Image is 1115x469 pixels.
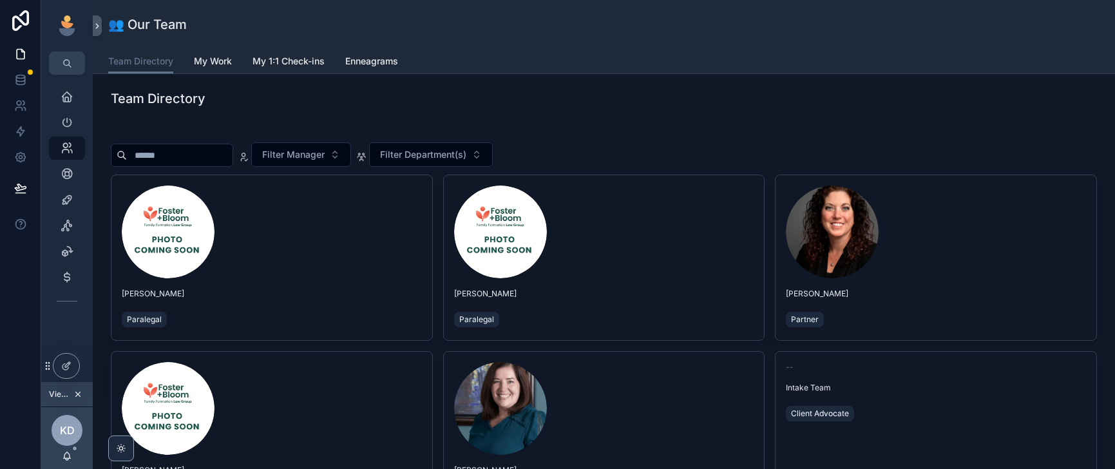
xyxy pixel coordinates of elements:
[108,50,173,74] a: Team Directory
[111,175,433,341] a: [PERSON_NAME]Paralegal
[111,90,205,108] h1: Team Directory
[194,55,232,68] span: My Work
[775,175,1097,341] a: [PERSON_NAME]Partner
[108,55,173,68] span: Team Directory
[380,148,466,161] span: Filter Department(s)
[49,389,71,399] span: Viewing as [PERSON_NAME]
[345,50,398,75] a: Enneagrams
[791,314,819,325] span: Partner
[122,289,422,299] span: [PERSON_NAME]
[57,15,77,36] img: App logo
[369,142,493,167] button: Select Button
[345,55,398,68] span: Enneagrams
[194,50,232,75] a: My Work
[253,50,325,75] a: My 1:1 Check-ins
[108,15,187,33] h1: 👥 Our Team
[41,75,93,330] div: scrollable content
[443,175,765,341] a: [PERSON_NAME]Paralegal
[786,362,794,372] span: --
[791,408,849,419] span: Client Advocate
[60,423,75,438] span: KD
[127,314,162,325] span: Paralegal
[262,148,325,161] span: Filter Manager
[786,383,1086,393] span: Intake Team
[786,289,1086,299] span: [PERSON_NAME]
[459,314,494,325] span: Paralegal
[454,289,754,299] span: [PERSON_NAME]
[253,55,325,68] span: My 1:1 Check-ins
[251,142,351,167] button: Select Button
